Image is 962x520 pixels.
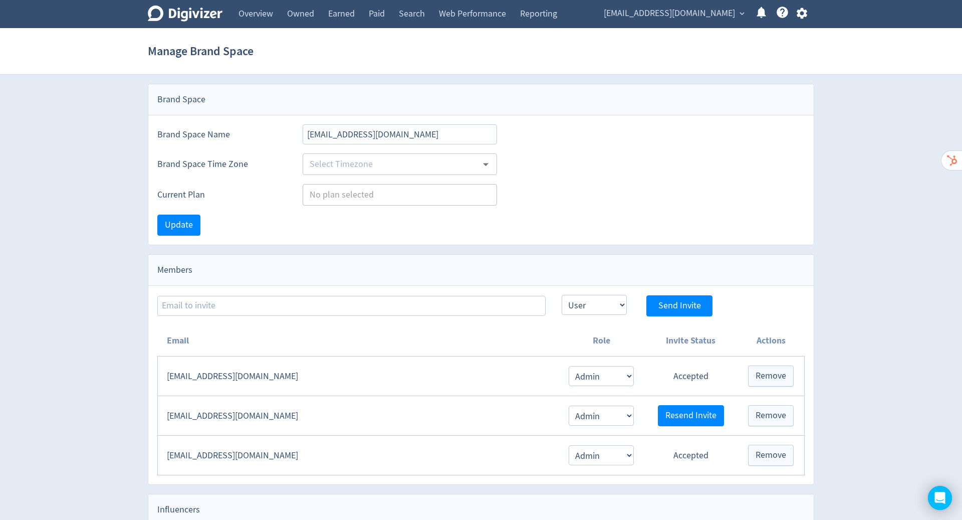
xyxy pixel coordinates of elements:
[665,411,716,420] span: Resend Invite
[158,436,559,475] td: [EMAIL_ADDRESS][DOMAIN_NAME]
[658,405,724,426] button: Resend Invite
[478,156,494,172] button: Open
[303,124,497,144] input: Brand Space
[644,325,738,357] th: Invite Status
[148,35,254,67] h1: Manage Brand Space
[604,6,735,22] span: [EMAIL_ADDRESS][DOMAIN_NAME]
[646,295,712,316] button: Send Invite
[756,451,786,460] span: Remove
[157,189,287,201] label: Current Plan
[600,6,747,22] button: [EMAIL_ADDRESS][DOMAIN_NAME]
[928,486,952,510] div: Open Intercom Messenger
[157,215,200,236] button: Update
[738,9,747,18] span: expand_more
[559,325,644,357] th: Role
[644,357,738,396] td: Accepted
[158,357,559,396] td: [EMAIL_ADDRESS][DOMAIN_NAME]
[658,301,701,310] span: Send Invite
[148,84,814,115] div: Brand Space
[748,366,794,387] button: Remove
[157,158,287,170] label: Brand Space Time Zone
[748,405,794,426] button: Remove
[306,156,464,172] input: Select Timezone
[756,411,786,420] span: Remove
[748,445,794,466] button: Remove
[157,128,287,141] label: Brand Space Name
[148,255,814,286] div: Members
[756,372,786,381] span: Remove
[644,436,738,475] td: Accepted
[158,396,559,436] td: [EMAIL_ADDRESS][DOMAIN_NAME]
[158,325,559,357] th: Email
[738,325,804,357] th: Actions
[157,296,546,316] input: Email to invite
[165,221,193,230] span: Update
